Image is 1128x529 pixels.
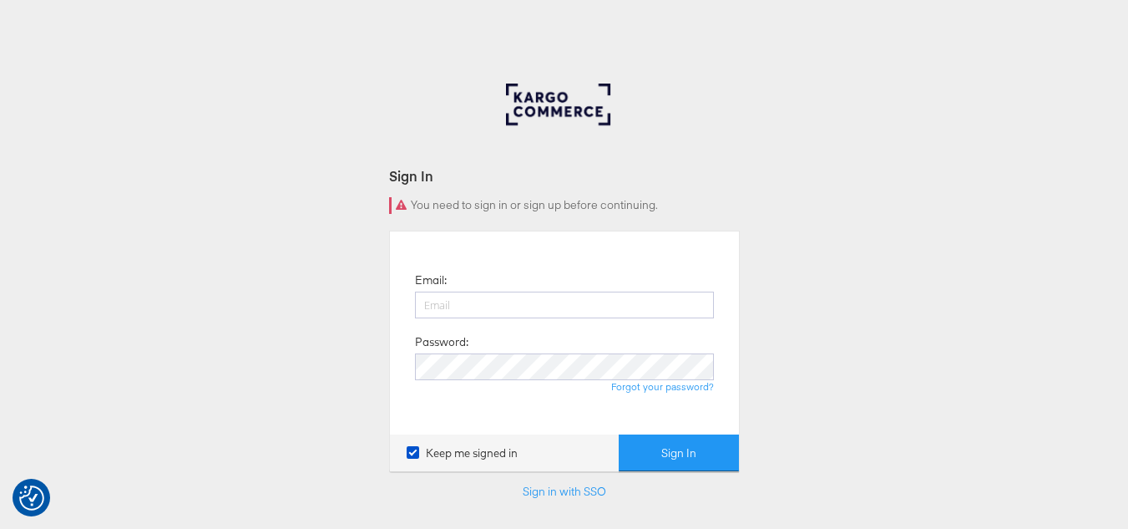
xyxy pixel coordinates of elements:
[415,272,447,288] label: Email:
[389,197,740,214] div: You need to sign in or sign up before continuing.
[619,435,739,472] button: Sign In
[415,292,714,318] input: Email
[389,166,740,186] div: Sign In
[19,486,44,511] img: Revisit consent button
[523,484,606,499] a: Sign in with SSO
[415,334,468,350] label: Password:
[19,486,44,511] button: Consent Preferences
[407,445,518,461] label: Keep me signed in
[611,380,714,393] a: Forgot your password?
